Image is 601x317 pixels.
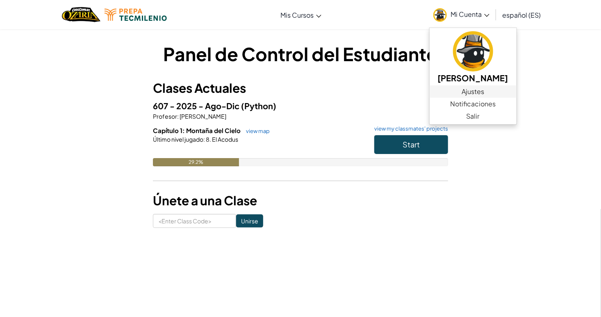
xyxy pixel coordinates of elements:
[153,126,242,134] span: Capítulo 1: Montaña del Cielo
[451,10,489,18] span: Mi Cuenta
[374,135,448,154] button: Start
[153,101,241,111] span: 607 - 2025 - Ago-Dic
[153,113,177,120] span: Profesor
[429,2,494,28] a: Mi Cuenta
[370,126,448,131] a: view my classmates' projects
[153,79,448,97] h3: Clases Actuales
[277,4,326,26] a: Mis Cursos
[62,6,100,23] img: Home
[242,128,270,134] a: view map
[281,11,314,19] span: Mis Cursos
[236,214,263,227] input: Unirse
[153,136,203,143] span: Último nivel jugado
[499,4,545,26] a: español (ES)
[403,140,420,149] span: Start
[179,113,226,120] span: [PERSON_NAME]
[433,8,447,22] img: avatar
[153,191,448,210] h3: Únete a una Clase
[453,31,493,71] img: avatar
[430,85,517,98] a: Ajustes
[62,6,100,23] a: Ozaria by CodeCombat logo
[177,113,179,120] span: :
[430,110,517,122] a: Salir
[430,30,517,85] a: [PERSON_NAME]
[153,41,448,67] h1: Panel de Control del Estudiante
[450,99,496,109] span: Notificaciones
[438,71,508,84] h5: [PERSON_NAME]
[430,98,517,110] a: Notificaciones
[105,9,167,21] img: Tecmilenio logo
[203,136,205,143] span: :
[241,101,276,111] span: (Python)
[211,136,238,143] span: El Acodus
[205,136,211,143] span: 8.
[153,214,236,228] input: <Enter Class Code>
[503,11,541,19] span: español (ES)
[153,158,239,166] div: 29.2%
